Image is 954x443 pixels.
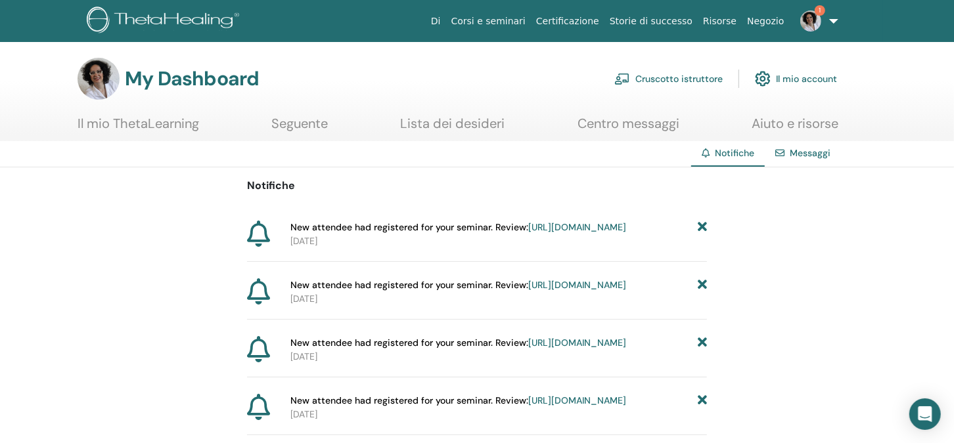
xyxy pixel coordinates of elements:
a: Aiuto e risorse [752,116,838,141]
p: [DATE] [290,350,707,364]
img: logo.png [87,7,244,36]
div: Open Intercom Messenger [909,398,941,430]
p: Notifiche [247,178,707,194]
a: [URL][DOMAIN_NAME] [528,394,626,406]
img: cog.svg [755,68,771,90]
a: Negozio [742,9,789,33]
p: [DATE] [290,408,707,421]
a: Storie di successo [604,9,698,33]
a: Risorse [698,9,742,33]
a: Centro messaggi [578,116,679,141]
a: Messaggi [790,147,830,159]
img: default.jpg [800,11,821,32]
a: Seguente [271,116,328,141]
span: New attendee had registered for your seminar. Review: [290,221,626,234]
a: Corsi e seminari [446,9,531,33]
span: Notifiche [715,147,754,159]
p: [DATE] [290,234,707,248]
a: [URL][DOMAIN_NAME] [528,221,626,233]
img: chalkboard-teacher.svg [614,73,630,85]
span: New attendee had registered for your seminar. Review: [290,394,626,408]
span: 1 [815,5,825,16]
a: Certificazione [531,9,604,33]
a: [URL][DOMAIN_NAME] [528,337,626,348]
a: Cruscotto istruttore [614,64,723,93]
a: [URL][DOMAIN_NAME] [528,279,626,291]
a: Lista dei desideri [401,116,505,141]
img: default.jpg [78,58,120,100]
a: Il mio ThetaLearning [78,116,199,141]
span: New attendee had registered for your seminar. Review: [290,336,626,350]
h3: My Dashboard [125,67,259,91]
a: Di [426,9,446,33]
a: Il mio account [755,64,837,93]
p: [DATE] [290,292,707,306]
span: New attendee had registered for your seminar. Review: [290,278,626,292]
